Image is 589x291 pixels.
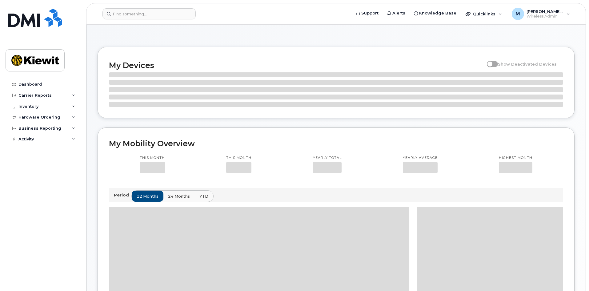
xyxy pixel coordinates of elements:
[199,193,208,199] span: YTD
[109,139,563,148] h2: My Mobility Overview
[487,58,492,63] input: Show Deactivated Devices
[499,156,532,160] p: Highest month
[168,193,190,199] span: 24 months
[403,156,438,160] p: Yearly average
[226,156,251,160] p: This month
[313,156,342,160] p: Yearly total
[498,62,557,67] span: Show Deactivated Devices
[114,192,131,198] p: Period
[140,156,165,160] p: This month
[109,61,484,70] h2: My Devices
